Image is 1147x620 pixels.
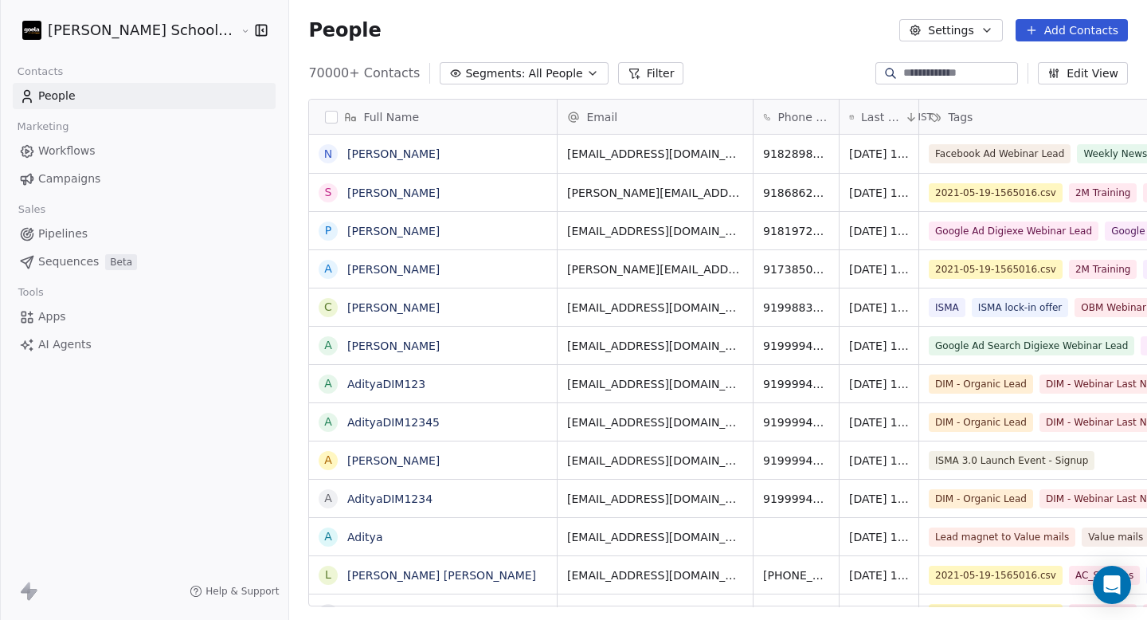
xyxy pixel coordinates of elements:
[567,338,743,354] span: [EMAIL_ADDRESS][DOMAIN_NAME]
[763,146,829,162] span: 918289884011
[325,375,333,392] div: A
[763,223,829,239] span: 918197289405
[38,336,92,353] span: AI Agents
[929,298,965,317] span: ISMA
[38,88,76,104] span: People
[1069,260,1137,279] span: 2M Training
[528,65,582,82] span: All People
[849,491,909,507] span: [DATE] 12:14 PM
[309,135,558,607] div: grid
[206,585,279,598] span: Help & Support
[929,183,1063,202] span: 2021-05-19-1565016.csv
[849,185,909,201] span: [DATE] 12:14 PM
[849,567,909,583] span: [DATE] 12:14 PM
[11,281,50,304] span: Tools
[308,18,381,42] span: People
[840,100,918,134] div: Last Activity DateIST
[13,332,276,358] a: AI Agents
[325,184,332,201] div: S
[38,171,100,187] span: Campaigns
[1069,566,1140,585] span: AC_Services
[567,261,743,277] span: [PERSON_NAME][EMAIL_ADDRESS][DOMAIN_NAME]
[763,414,829,430] span: 919999455868
[325,337,333,354] div: A
[347,607,440,620] a: [PERSON_NAME]
[948,109,973,125] span: Tags
[347,147,440,160] a: [PERSON_NAME]
[777,109,829,125] span: Phone Number
[325,261,333,277] div: A
[347,186,440,199] a: [PERSON_NAME]
[929,451,1094,470] span: ISMA 3.0 Launch Event - Signup
[347,531,382,543] a: Aditya
[38,143,96,159] span: Workflows
[763,453,829,469] span: 919999455868
[324,146,332,163] div: N
[325,452,333,469] div: A
[763,491,829,507] span: 919999455868
[347,378,425,390] a: AdityaDIM123
[929,413,1033,432] span: DIM - Organic Lead
[849,300,909,316] span: [DATE] 12:14 PM
[190,585,279,598] a: Help & Support
[13,166,276,192] a: Campaigns
[567,567,743,583] span: [EMAIL_ADDRESS][DOMAIN_NAME]
[325,299,333,316] div: C
[763,338,829,354] span: 919999455868
[754,100,839,134] div: Phone Number
[38,253,99,270] span: Sequences
[308,64,420,83] span: 70000+ Contacts
[1093,566,1131,604] div: Open Intercom Messenger
[849,261,909,277] span: [DATE] 12:14 PM
[325,414,333,430] div: A
[849,338,909,354] span: [DATE] 12:14 PM
[325,567,331,583] div: L
[13,221,276,247] a: Pipelines
[586,109,617,125] span: Email
[929,336,1134,355] span: Google Ad Search Digiexe Webinar Lead
[347,339,440,352] a: [PERSON_NAME]
[1069,183,1137,202] span: 2M Training
[567,414,743,430] span: [EMAIL_ADDRESS][DOMAIN_NAME]
[972,298,1069,317] span: ISMA lock-in offer
[13,304,276,330] a: Apps
[347,454,440,467] a: [PERSON_NAME]
[861,109,902,125] span: Last Activity Date
[929,144,1071,163] span: Facebook Ad Webinar Lead
[929,222,1098,241] span: Google Ad Digiexe Webinar Lead
[10,60,70,84] span: Contacts
[618,62,684,84] button: Filter
[22,21,41,40] img: Zeeshan%20Neck%20Print%20Dark.png
[38,226,88,242] span: Pipelines
[567,300,743,316] span: [EMAIL_ADDRESS][DOMAIN_NAME]
[48,20,237,41] span: [PERSON_NAME] School of Finance LLP
[567,529,743,545] span: [EMAIL_ADDRESS][DOMAIN_NAME]
[929,566,1063,585] span: 2021-05-19-1565016.csv
[929,489,1033,508] span: DIM - Organic Lead
[13,249,276,275] a: SequencesBeta
[325,490,333,507] div: A
[1016,19,1128,41] button: Add Contacts
[309,100,557,134] div: Full Name
[11,198,53,222] span: Sales
[849,414,909,430] span: [DATE] 12:14 PM
[899,19,1002,41] button: Settings
[105,254,137,270] span: Beta
[10,115,76,139] span: Marketing
[849,223,909,239] span: [DATE] 12:14 PM
[849,376,909,392] span: [DATE] 12:14 PM
[763,376,829,392] span: 919999455868
[325,222,331,239] div: P
[849,529,909,545] span: [DATE] 12:14 PM
[347,569,536,582] a: [PERSON_NAME] [PERSON_NAME]
[465,65,525,82] span: Segments:
[567,453,743,469] span: [EMAIL_ADDRESS][DOMAIN_NAME]
[849,453,909,469] span: [DATE] 12:14 PM
[347,492,433,505] a: AdityaDIM1234
[849,146,909,162] span: [DATE] 12:14 PM
[19,17,229,44] button: [PERSON_NAME] School of Finance LLP
[38,308,66,325] span: Apps
[13,138,276,164] a: Workflows
[363,109,419,125] span: Full Name
[347,301,440,314] a: [PERSON_NAME]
